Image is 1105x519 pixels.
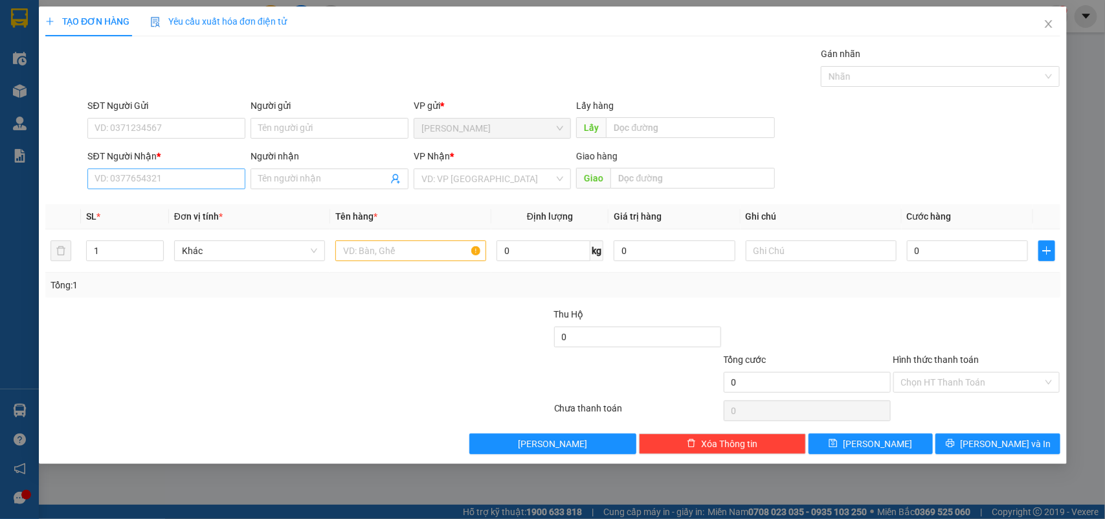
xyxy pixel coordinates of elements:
span: Định lượng [527,211,573,222]
span: Giao [576,168,610,189]
div: Người nhận [251,149,408,163]
span: close [1043,19,1053,29]
span: [PERSON_NAME] và In [960,437,1051,451]
input: Ghi Chú [745,240,896,261]
div: Tổng: 1 [50,278,427,292]
span: [PERSON_NAME] [843,437,912,451]
div: Chưa thanh toán [553,401,722,424]
span: plus [45,17,54,26]
th: Ghi chú [740,204,901,229]
span: Đơn vị tính [174,211,223,222]
input: 0 [614,240,735,261]
button: save[PERSON_NAME] [808,433,932,454]
button: delete [50,240,71,261]
label: Hình thức thanh toán [893,354,979,365]
span: Lấy hàng [576,100,614,111]
img: icon [150,17,161,27]
span: [PERSON_NAME] [518,437,587,451]
span: Cước hàng [906,211,951,222]
span: kg [590,240,603,261]
span: Khác [182,241,317,260]
button: printer[PERSON_NAME] và In [935,433,1060,454]
span: delete [687,439,696,449]
input: Dọc đường [610,168,775,189]
span: TẠO ĐƠN HÀNG [45,16,129,27]
div: SĐT Người Gửi [87,98,245,113]
span: Xóa Thông tin [701,437,757,451]
div: VP gửi [414,98,572,113]
span: Thu Hộ [553,309,583,319]
span: save [829,439,838,449]
button: [PERSON_NAME] [469,433,636,454]
button: Close [1030,6,1066,43]
button: deleteXóa Thông tin [638,433,805,454]
span: Lấy [576,117,606,138]
input: VD: Bàn, Ghế [335,240,486,261]
span: SL [86,211,96,222]
span: Tổng cước [723,354,766,365]
span: user-add [390,174,401,184]
span: Giá trị hàng [614,211,662,222]
input: Dọc đường [606,117,775,138]
span: plus [1039,246,1054,256]
span: VP Phan Thiết [421,119,564,138]
span: Tên hàng [335,211,377,222]
div: SĐT Người Nhận [87,149,245,163]
button: plus [1038,240,1055,261]
div: Người gửi [251,98,408,113]
label: Gán nhãn [821,49,860,59]
span: Yêu cầu xuất hóa đơn điện tử [150,16,287,27]
span: Giao hàng [576,151,618,161]
span: printer [946,439,955,449]
span: VP Nhận [414,151,450,161]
